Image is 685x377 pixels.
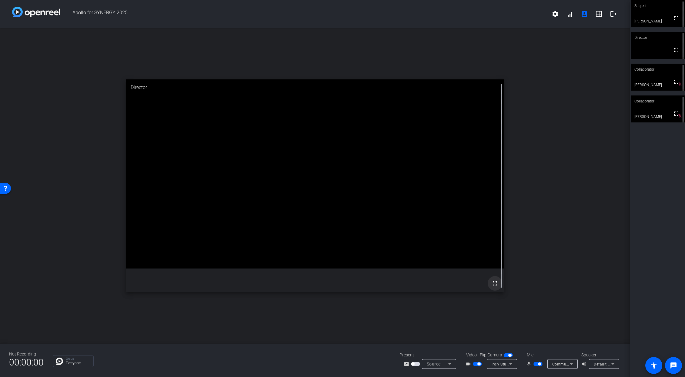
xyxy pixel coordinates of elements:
mat-icon: settings [552,10,559,18]
div: Director [126,79,504,96]
span: Apollo for SYNERGY 2025 [60,7,548,21]
mat-icon: mic_none [526,360,533,368]
mat-icon: account_box [581,10,588,18]
mat-icon: fullscreen [491,280,499,287]
mat-icon: fullscreen [673,110,680,117]
button: signal_cellular_alt [563,7,577,21]
div: Collaborator [631,64,685,75]
div: Director [631,32,685,43]
span: Flip Camera [480,352,502,358]
div: Present [399,352,460,358]
mat-icon: message [670,362,677,369]
p: Everyone [66,361,90,365]
mat-icon: grid_on [595,10,603,18]
span: Video [466,352,477,358]
mat-icon: fullscreen [673,15,680,22]
p: Group [66,357,90,360]
div: Mic [521,352,581,358]
div: Not Recording [9,351,44,357]
mat-icon: accessibility [650,362,657,369]
span: 00:00:00 [9,355,44,370]
mat-icon: screen_share_outline [404,360,411,368]
mat-icon: logout [610,10,617,18]
div: Collaborator [631,95,685,107]
mat-icon: fullscreen [673,78,680,85]
img: Chat Icon [56,358,63,365]
span: Poly Studio P15 Video (095d:9290) [492,362,555,366]
img: white-gradient.svg [12,7,60,17]
span: Source [427,362,441,366]
mat-icon: volume_up [581,360,589,368]
div: Speaker [581,352,618,358]
mat-icon: fullscreen [673,46,680,54]
mat-icon: videocam_outline [466,360,473,368]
